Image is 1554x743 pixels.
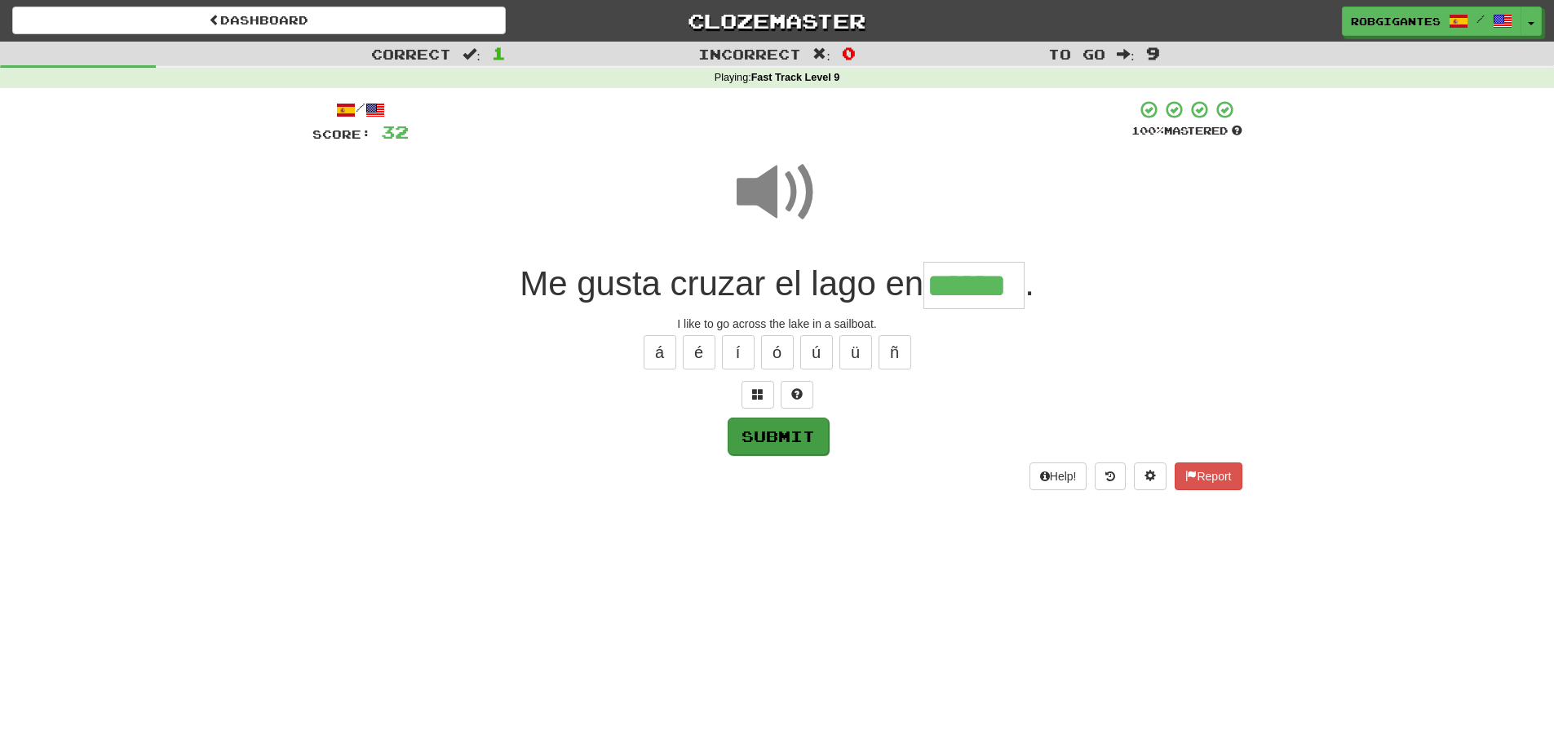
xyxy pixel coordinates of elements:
span: 1 [492,43,506,63]
span: : [1117,47,1135,61]
a: Robgigantes / [1342,7,1521,36]
button: ñ [879,335,911,369]
span: / [1477,13,1485,24]
span: Incorrect [698,46,801,62]
div: I like to go across the lake in a sailboat. [312,316,1242,332]
button: Report [1175,462,1242,490]
span: To go [1048,46,1105,62]
button: Submit [728,418,829,455]
span: Correct [371,46,451,62]
button: Help! [1029,462,1087,490]
span: 32 [381,122,409,142]
span: . [1025,264,1034,303]
a: Clozemaster [530,7,1024,35]
button: é [683,335,715,369]
a: Dashboard [12,7,506,34]
button: ú [800,335,833,369]
button: Round history (alt+y) [1095,462,1126,490]
span: Robgigantes [1351,14,1441,29]
button: Single letter hint - you only get 1 per sentence and score half the points! alt+h [781,381,813,409]
span: Score: [312,127,371,141]
button: Switch sentence to multiple choice alt+p [742,381,774,409]
span: : [812,47,830,61]
span: : [463,47,480,61]
button: í [722,335,755,369]
span: 100 % [1131,124,1164,137]
button: ó [761,335,794,369]
button: ü [839,335,872,369]
button: á [644,335,676,369]
span: 0 [842,43,856,63]
div: / [312,100,409,120]
strong: Fast Track Level 9 [751,72,840,83]
span: 9 [1146,43,1160,63]
span: Me gusta cruzar el lago en [520,264,923,303]
div: Mastered [1131,124,1242,139]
